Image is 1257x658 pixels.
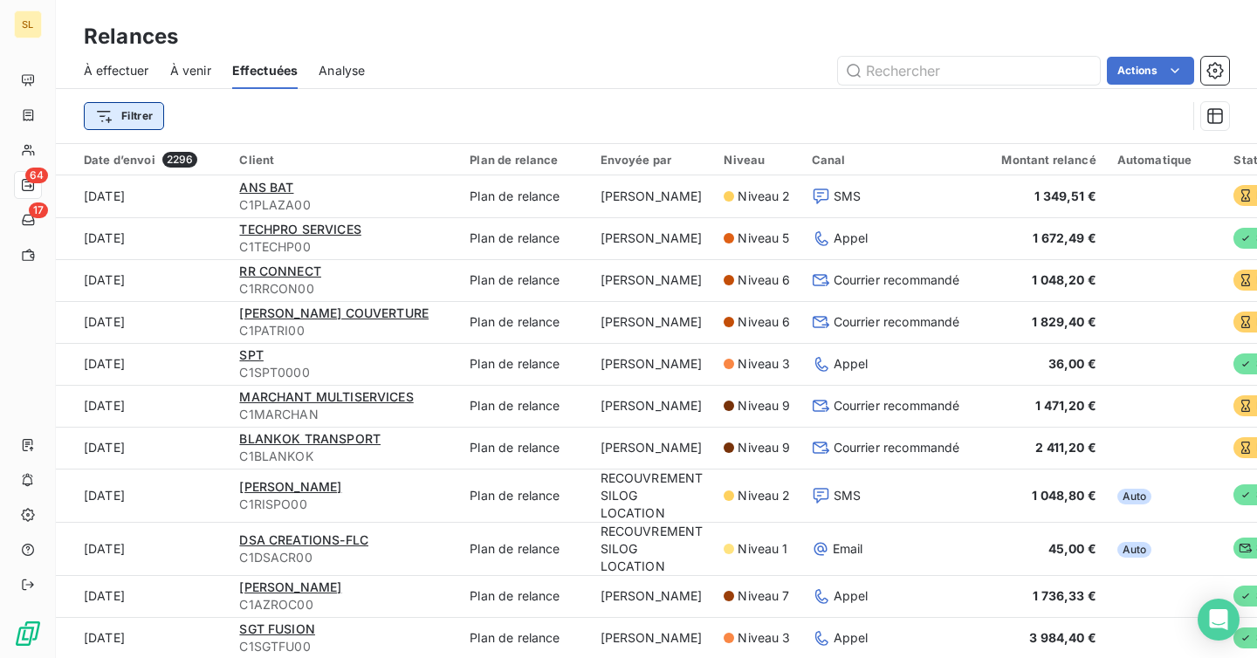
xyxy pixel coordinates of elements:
[56,301,229,343] td: [DATE]
[56,217,229,259] td: [DATE]
[834,587,869,605] span: Appel
[834,355,869,373] span: Appel
[834,188,861,205] span: SMS
[319,62,365,79] span: Analyse
[1033,588,1096,603] span: 1 736,33 €
[56,469,229,522] td: [DATE]
[239,280,449,298] span: C1RRCON00
[239,549,449,566] span: C1DSACR00
[239,431,381,446] span: BLANKOK TRANSPORT
[232,62,299,79] span: Effectuées
[738,540,787,558] span: Niveau 1
[1117,153,1213,167] div: Automatique
[56,522,229,575] td: [DATE]
[834,271,960,289] span: Courrier recommandé
[1048,356,1096,371] span: 36,00 €
[470,153,579,167] div: Plan de relance
[1048,541,1096,556] span: 45,00 €
[834,313,960,331] span: Courrier recommandé
[590,575,714,617] td: [PERSON_NAME]
[239,222,361,236] span: TECHPRO SERVICES
[590,343,714,385] td: [PERSON_NAME]
[239,638,449,655] span: C1SGTFU00
[834,439,960,456] span: Courrier recommandé
[170,62,211,79] span: À venir
[1117,489,1152,504] span: Auto
[724,153,790,167] div: Niveau
[738,587,789,605] span: Niveau 7
[84,152,218,168] div: Date d’envoi
[738,355,790,373] span: Niveau 3
[239,364,449,381] span: C1SPT0000
[1035,398,1096,413] span: 1 471,20 €
[459,301,589,343] td: Plan de relance
[14,10,42,38] div: SL
[738,487,790,504] span: Niveau 2
[56,259,229,301] td: [DATE]
[459,469,589,522] td: Plan de relance
[738,313,790,331] span: Niveau 6
[1029,630,1096,645] span: 3 984,40 €
[239,596,449,613] span: C1AZROC00
[1107,57,1194,85] button: Actions
[590,385,714,427] td: [PERSON_NAME]
[1032,314,1096,329] span: 1 829,40 €
[590,301,714,343] td: [PERSON_NAME]
[1198,599,1240,641] div: Open Intercom Messenger
[239,347,263,362] span: SPT
[590,469,714,522] td: RECOUVREMENT SILOG LOCATION
[239,479,341,494] span: [PERSON_NAME]
[239,305,429,320] span: [PERSON_NAME] COUVERTURE
[601,153,704,167] div: Envoyée par
[834,230,869,247] span: Appel
[459,343,589,385] td: Plan de relance
[834,629,869,647] span: Appel
[738,188,790,205] span: Niveau 2
[84,102,164,130] button: Filtrer
[738,397,790,415] span: Niveau 9
[239,579,341,594] span: [PERSON_NAME]
[56,427,229,469] td: [DATE]
[590,217,714,259] td: [PERSON_NAME]
[590,175,714,217] td: [PERSON_NAME]
[459,385,589,427] td: Plan de relance
[1117,542,1152,558] span: Auto
[1035,440,1096,455] span: 2 411,20 €
[239,389,413,404] span: MARCHANT MULTISERVICES
[459,259,589,301] td: Plan de relance
[56,385,229,427] td: [DATE]
[1032,272,1096,287] span: 1 048,20 €
[239,496,449,513] span: C1RISPO00
[239,180,293,195] span: ANS BAT
[980,153,1096,167] div: Montant relancé
[738,439,790,456] span: Niveau 9
[834,397,960,415] span: Courrier recommandé
[239,196,449,214] span: C1PLAZA00
[239,238,449,256] span: C1TECHP00
[84,62,149,79] span: À effectuer
[459,175,589,217] td: Plan de relance
[56,343,229,385] td: [DATE]
[838,57,1100,85] input: Rechercher
[738,629,790,647] span: Niveau 3
[239,621,315,636] span: SGT FUSION
[459,427,589,469] td: Plan de relance
[738,230,789,247] span: Niveau 5
[56,575,229,617] td: [DATE]
[239,153,274,167] span: Client
[1032,488,1096,503] span: 1 048,80 €
[56,175,229,217] td: [DATE]
[162,152,198,168] span: 2296
[29,202,48,218] span: 17
[14,620,42,648] img: Logo LeanPay
[590,259,714,301] td: [PERSON_NAME]
[738,271,790,289] span: Niveau 6
[239,448,449,465] span: C1BLANKOK
[834,487,861,504] span: SMS
[459,217,589,259] td: Plan de relance
[812,153,960,167] div: Canal
[590,427,714,469] td: [PERSON_NAME]
[25,168,48,183] span: 64
[239,322,449,339] span: C1PATRI00
[239,532,368,547] span: DSA CREATIONS-FLC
